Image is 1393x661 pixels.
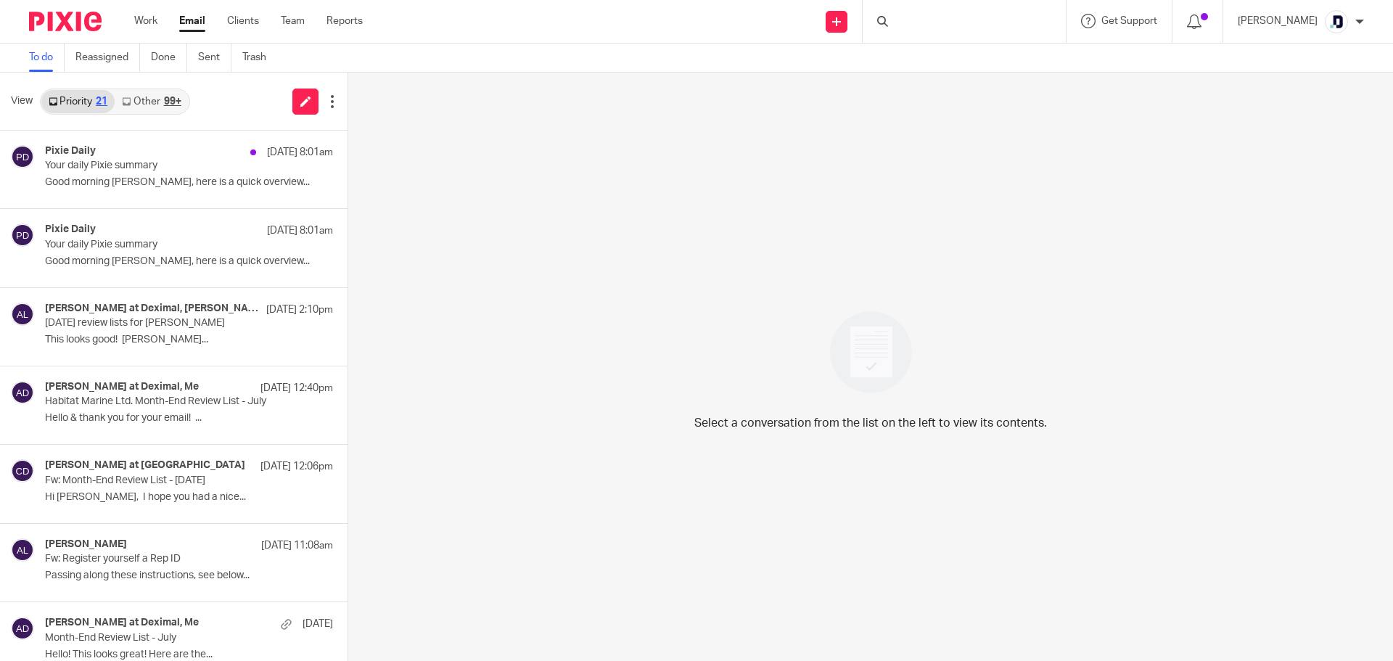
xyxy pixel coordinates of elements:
a: Priority21 [41,90,115,113]
img: svg%3E [11,223,34,247]
h4: [PERSON_NAME] at Deximal, [PERSON_NAME] [45,303,259,315]
p: Habitat Marine Ltd. Month-End Review List - July [45,395,276,408]
img: svg%3E [11,303,34,326]
p: [DATE] review lists for [PERSON_NAME] [45,317,276,329]
p: Month-End Review List - July [45,632,276,644]
p: Fw: Month-End Review List - [DATE] [45,475,276,487]
h4: [PERSON_NAME] at [GEOGRAPHIC_DATA] [45,459,245,472]
h4: Pixie Daily [45,145,96,157]
h4: Pixie Daily [45,223,96,236]
p: Hello! This looks great! Here are the... [45,649,333,661]
a: Clients [227,14,259,28]
p: Good morning [PERSON_NAME], here is a quick overview... [45,176,333,189]
img: image [821,302,921,403]
p: This looks good! [PERSON_NAME]... [45,334,333,346]
p: Your daily Pixie summary [45,239,276,251]
img: Pixie [29,12,102,31]
p: [DATE] 11:08am [261,538,333,553]
p: Passing along these instructions, see below... [45,570,333,582]
p: Good morning [PERSON_NAME], here is a quick overview... [45,255,333,268]
div: 21 [96,97,107,107]
img: svg%3E [11,145,34,168]
p: [DATE] 2:10pm [266,303,333,317]
a: Team [281,14,305,28]
p: [DATE] 8:01am [267,145,333,160]
a: Email [179,14,205,28]
span: Get Support [1101,16,1157,26]
a: Other99+ [115,90,188,113]
a: Done [151,44,187,72]
h4: [PERSON_NAME] at Deximal, Me [45,617,199,629]
a: To do [29,44,65,72]
p: [DATE] 12:06pm [260,459,333,474]
p: Select a conversation from the list on the left to view its contents. [694,414,1047,432]
span: View [11,94,33,109]
p: Fw: Register yourself a Rep ID [45,553,276,565]
p: Hi [PERSON_NAME], I hope you had a nice... [45,491,333,504]
p: Hello & thank you for your email! ... [45,412,333,424]
img: deximal_460x460_FB_Twitter.png [1325,10,1348,33]
div: 99+ [164,97,181,107]
p: [DATE] 12:40pm [260,381,333,395]
a: Trash [242,44,277,72]
p: Your daily Pixie summary [45,160,276,172]
p: [DATE] [303,617,333,631]
a: Reports [326,14,363,28]
h4: [PERSON_NAME] at Deximal, Me [45,381,199,393]
a: Work [134,14,157,28]
img: svg%3E [11,617,34,640]
a: Reassigned [75,44,140,72]
p: [PERSON_NAME] [1238,14,1318,28]
p: [DATE] 8:01am [267,223,333,238]
img: svg%3E [11,538,34,562]
img: svg%3E [11,381,34,404]
a: Sent [198,44,231,72]
h4: [PERSON_NAME] [45,538,127,551]
img: svg%3E [11,459,34,483]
